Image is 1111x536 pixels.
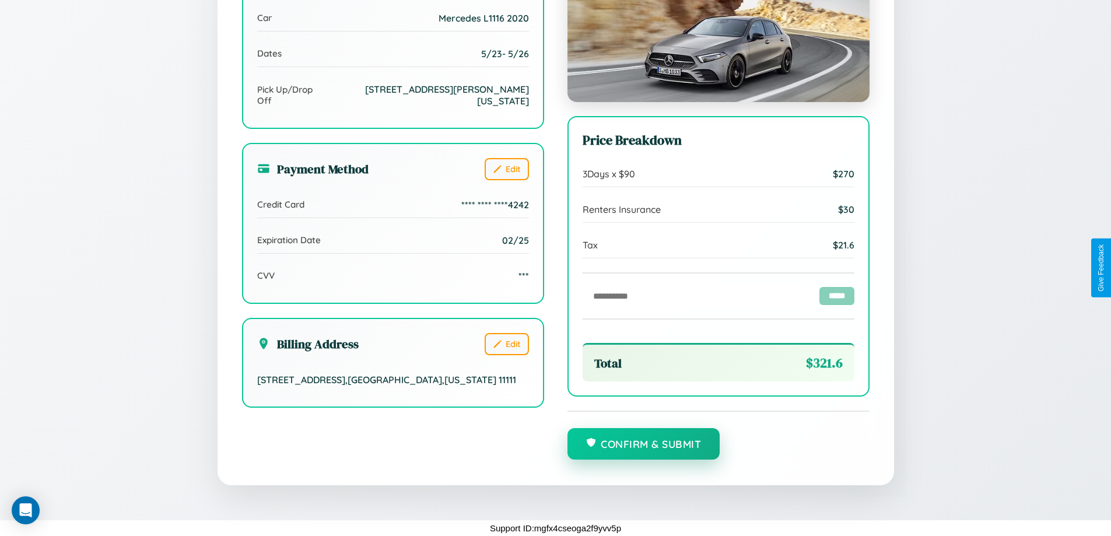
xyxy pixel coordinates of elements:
span: Dates [257,48,282,59]
span: $ 21.6 [833,239,854,251]
div: Give Feedback [1097,244,1105,292]
span: Tax [583,239,598,251]
button: Confirm & Submit [567,428,720,460]
span: Mercedes L1116 2020 [439,12,529,24]
span: [STREET_ADDRESS] , [GEOGRAPHIC_DATA] , [US_STATE] 11111 [257,374,516,386]
span: Pick Up/Drop Off [257,84,325,106]
span: CVV [257,270,275,281]
span: Total [594,355,622,372]
div: Open Intercom Messenger [12,496,40,524]
h3: Billing Address [257,335,359,352]
h3: Payment Method [257,160,369,177]
span: Car [257,12,272,23]
span: Renters Insurance [583,204,661,215]
span: $ 270 [833,168,854,180]
span: Expiration Date [257,234,321,246]
span: 5 / 23 - 5 / 26 [481,48,529,59]
span: 02/25 [502,234,529,246]
span: [STREET_ADDRESS][PERSON_NAME][US_STATE] [325,83,528,107]
button: Edit [485,333,529,355]
span: Credit Card [257,199,304,210]
button: Edit [485,158,529,180]
span: 3 Days x $ 90 [583,168,635,180]
span: $ 30 [838,204,854,215]
h3: Price Breakdown [583,131,854,149]
p: Support ID: mgfx4cseoga2f9yvv5p [490,520,621,536]
span: $ 321.6 [806,354,843,372]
